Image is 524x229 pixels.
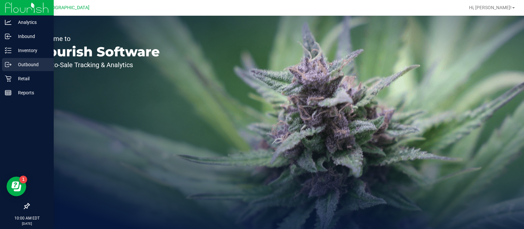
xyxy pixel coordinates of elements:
[7,177,26,196] iframe: Resource center
[11,18,51,26] p: Analytics
[35,45,160,58] p: Flourish Software
[5,33,11,40] inline-svg: Inbound
[3,221,51,226] p: [DATE]
[5,47,11,54] inline-svg: Inventory
[5,89,11,96] inline-svg: Reports
[11,89,51,97] p: Reports
[19,176,27,183] iframe: Resource center unread badge
[11,32,51,40] p: Inbound
[11,61,51,68] p: Outbound
[469,5,512,10] span: Hi, [PERSON_NAME]!
[35,35,160,42] p: Welcome to
[3,215,51,221] p: 10:00 AM EDT
[45,5,89,10] span: [GEOGRAPHIC_DATA]
[5,75,11,82] inline-svg: Retail
[5,61,11,68] inline-svg: Outbound
[5,19,11,26] inline-svg: Analytics
[11,47,51,54] p: Inventory
[35,62,160,68] p: Seed-to-Sale Tracking & Analytics
[11,75,51,83] p: Retail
